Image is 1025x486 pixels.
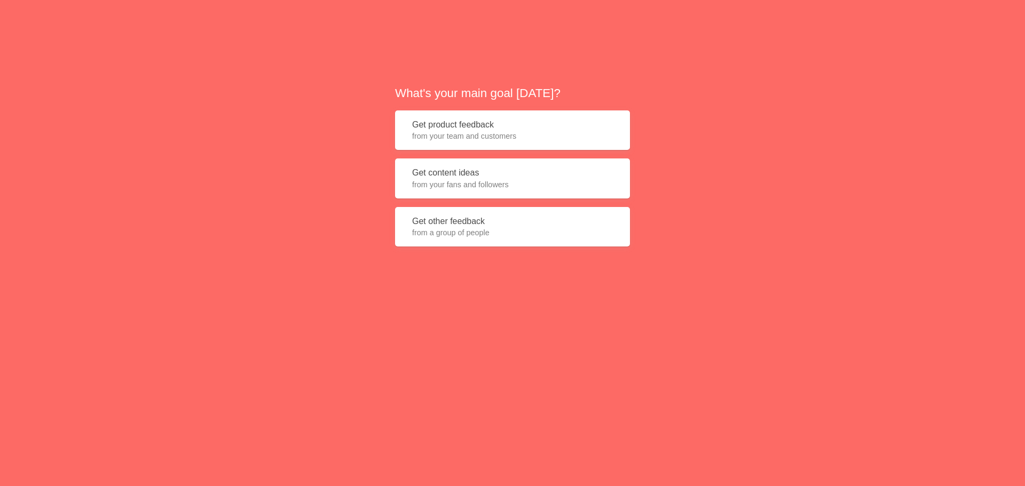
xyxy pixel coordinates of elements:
[395,207,630,247] button: Get other feedbackfrom a group of people
[395,110,630,150] button: Get product feedbackfrom your team and customers
[412,227,613,238] span: from a group of people
[412,131,613,141] span: from your team and customers
[395,85,630,101] h2: What's your main goal [DATE]?
[412,179,613,190] span: from your fans and followers
[395,158,630,198] button: Get content ideasfrom your fans and followers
